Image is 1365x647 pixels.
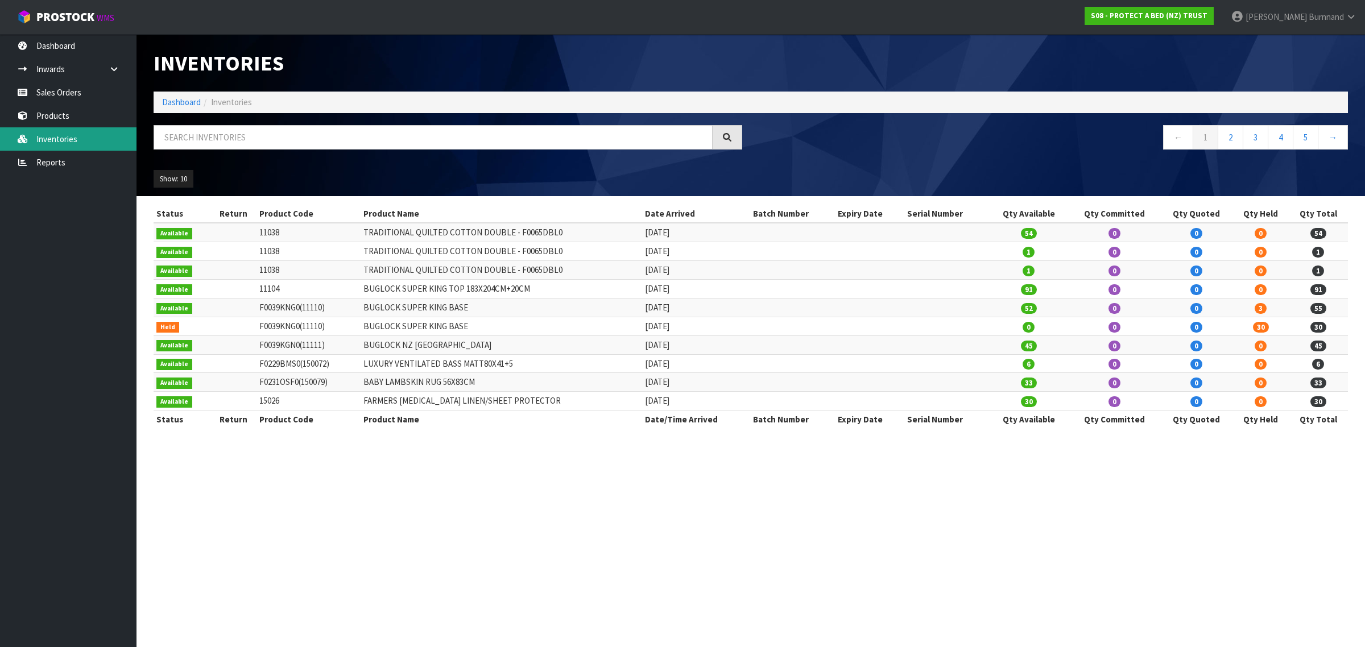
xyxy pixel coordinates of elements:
[1309,11,1344,22] span: Burnnand
[1310,228,1326,239] span: 54
[361,410,642,429] th: Product Name
[1160,410,1233,429] th: Qty Quoted
[1108,266,1120,276] span: 0
[1021,284,1037,295] span: 91
[1023,247,1035,258] span: 1
[642,223,750,242] td: [DATE]
[642,317,750,335] td: [DATE]
[642,335,750,354] td: [DATE]
[1190,396,1202,407] span: 0
[1310,396,1326,407] span: 30
[257,317,361,335] td: F0039KNG0
[1069,205,1160,223] th: Qty Committed
[642,205,750,223] th: Date Arrived
[257,335,361,354] td: F0039KGN0
[211,97,252,107] span: Inventories
[156,378,192,389] span: Available
[1312,266,1324,276] span: 1
[1108,341,1120,351] span: 0
[156,284,192,296] span: Available
[257,205,361,223] th: Product Code
[257,261,361,280] td: 11038
[1069,410,1160,429] th: Qty Committed
[156,359,192,370] span: Available
[1255,396,1267,407] span: 0
[361,205,642,223] th: Product Name
[1021,396,1037,407] span: 30
[1288,205,1348,223] th: Qty Total
[257,280,361,298] td: 11104
[1190,266,1202,276] span: 0
[642,298,750,317] td: [DATE]
[156,228,192,239] span: Available
[257,410,361,429] th: Product Code
[1318,125,1348,150] a: →
[759,125,1348,153] nav: Page navigation
[300,339,325,350] span: (11111)
[156,266,192,277] span: Available
[361,298,642,317] td: BUGLOCK SUPER KING BASE
[1310,322,1326,333] span: 30
[156,303,192,314] span: Available
[642,354,750,373] td: [DATE]
[904,410,989,429] th: Serial Number
[1190,303,1202,314] span: 0
[1190,378,1202,388] span: 0
[1023,266,1035,276] span: 1
[1023,359,1035,370] span: 6
[1255,266,1267,276] span: 0
[154,410,210,429] th: Status
[1255,284,1267,295] span: 0
[1108,396,1120,407] span: 0
[257,242,361,261] td: 11038
[1190,322,1202,333] span: 0
[642,242,750,261] td: [DATE]
[1190,247,1202,258] span: 0
[988,205,1068,223] th: Qty Available
[156,396,192,408] span: Available
[1108,359,1120,370] span: 0
[299,376,328,387] span: (150079)
[1023,322,1035,333] span: 0
[1233,410,1289,429] th: Qty Held
[257,223,361,242] td: 11038
[1255,303,1267,314] span: 3
[1021,228,1037,239] span: 54
[904,205,989,223] th: Serial Number
[642,280,750,298] td: [DATE]
[1091,11,1207,20] strong: S08 - PROTECT A BED (NZ) TRUST
[1218,125,1243,150] a: 2
[1253,322,1269,333] span: 30
[1310,303,1326,314] span: 55
[97,13,114,23] small: WMS
[1021,378,1037,388] span: 33
[642,392,750,410] td: [DATE]
[156,340,192,351] span: Available
[361,373,642,392] td: BABY LAMBSKIN RUG 56X83CM
[642,261,750,280] td: [DATE]
[361,335,642,354] td: BUGLOCK NZ [GEOGRAPHIC_DATA]
[17,10,31,24] img: cube-alt.png
[1255,247,1267,258] span: 0
[1233,205,1289,223] th: Qty Held
[1268,125,1293,150] a: 4
[1310,284,1326,295] span: 91
[257,298,361,317] td: F0039KNG0
[210,410,257,429] th: Return
[257,373,361,392] td: F0231OSF0
[1310,341,1326,351] span: 45
[642,373,750,392] td: [DATE]
[1163,125,1193,150] a: ←
[1255,378,1267,388] span: 0
[1193,125,1218,150] a: 1
[361,242,642,261] td: TRADITIONAL QUILTED COTTON DOUBLE - F0065DBL0
[154,205,210,223] th: Status
[835,205,904,223] th: Expiry Date
[156,322,179,333] span: Held
[361,392,642,410] td: FARMERS [MEDICAL_DATA] LINEN/SHEET PROTECTOR
[1243,125,1268,150] a: 3
[1021,341,1037,351] span: 45
[1255,228,1267,239] span: 0
[1108,284,1120,295] span: 0
[750,410,835,429] th: Batch Number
